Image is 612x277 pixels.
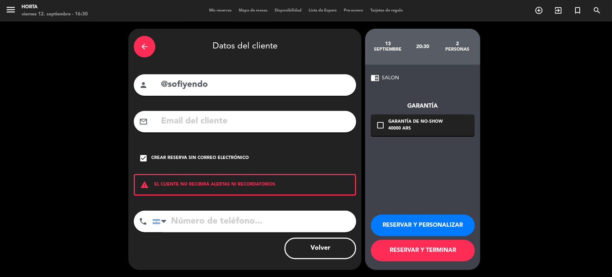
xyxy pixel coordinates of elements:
div: personas [440,47,475,52]
div: Garantía de no-show [388,118,443,126]
div: Datos del cliente [134,34,356,59]
div: 2 [440,41,475,47]
span: chrome_reader_mode [371,74,379,82]
i: menu [5,4,16,15]
div: septiembre [370,47,405,52]
button: RESERVAR Y TERMINAR [371,240,475,261]
div: 40000 ARS [388,125,443,132]
div: EL CLIENTE NO RECIBIRÁ ALERTAS NI RECORDATORIOS [134,174,356,196]
span: Disponibilidad [271,9,305,13]
div: Horta [22,4,88,11]
button: Volver [284,238,356,259]
span: Lista de Espera [305,9,340,13]
i: phone [139,217,147,226]
i: search [593,6,601,15]
span: SALON [382,74,399,82]
div: Crear reserva sin correo electrónico [151,155,249,162]
span: Tarjetas de regalo [367,9,407,13]
span: Pre-acceso [340,9,367,13]
i: exit_to_app [554,6,563,15]
i: mail_outline [139,117,148,126]
input: Número de teléfono... [152,211,356,232]
i: check_box_outline_blank [376,121,385,130]
div: viernes 12. septiembre - 16:30 [22,11,88,18]
i: turned_in_not [573,6,582,15]
i: warning [135,180,154,189]
div: Argentina: +54 [153,211,169,232]
div: 13 [370,41,405,47]
span: Mapa de mesas [235,9,271,13]
i: check_box [139,154,148,163]
span: Mis reservas [205,9,235,13]
i: add_circle_outline [535,6,543,15]
i: person [139,81,148,89]
button: RESERVAR Y PERSONALIZAR [371,215,475,236]
input: Email del cliente [160,114,351,129]
div: Garantía [371,102,474,111]
div: 20:30 [405,34,440,59]
input: Nombre del cliente [160,78,351,92]
i: arrow_back [140,42,149,51]
button: menu [5,4,16,18]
